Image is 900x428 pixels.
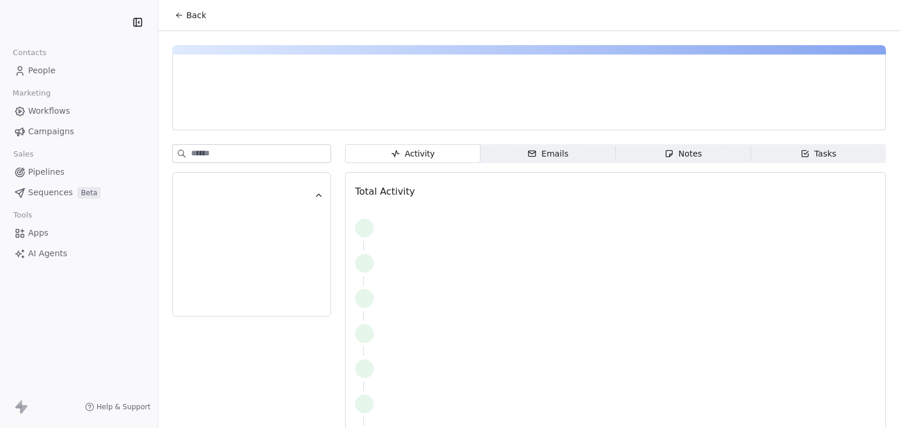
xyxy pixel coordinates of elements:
a: Workflows [9,101,148,121]
span: Tools [8,206,37,224]
a: Pipelines [9,162,148,182]
a: Help & Support [85,402,151,412]
button: Back [168,5,213,26]
div: Notes [664,148,702,160]
div: Emails [527,148,568,160]
span: Workflows [28,105,70,117]
a: Apps [9,223,148,243]
span: Marketing [8,84,56,102]
span: Pipelines [28,166,64,178]
span: Sales [8,145,39,163]
span: Beta [77,187,101,199]
span: Help & Support [97,402,151,412]
span: Sequences [28,186,73,199]
a: Campaigns [9,122,148,141]
div: Tasks [800,148,837,160]
span: People [28,64,56,77]
span: Back [186,9,206,21]
span: Total Activity [355,186,415,197]
span: Contacts [8,44,52,62]
span: Campaigns [28,125,74,138]
a: AI Agents [9,244,148,263]
span: AI Agents [28,247,67,260]
a: People [9,61,148,80]
a: SequencesBeta [9,183,148,202]
span: Apps [28,227,49,239]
